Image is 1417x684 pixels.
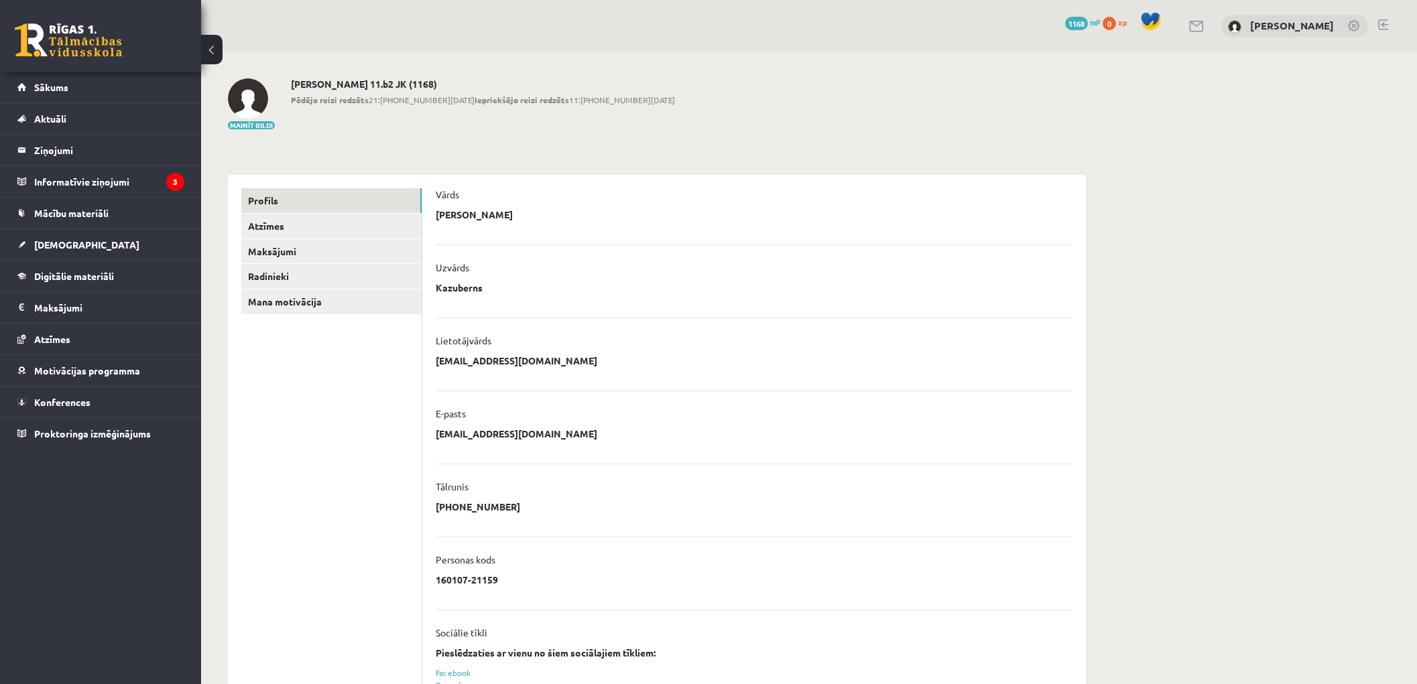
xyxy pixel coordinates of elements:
[436,500,520,512] p: [PHONE_NUMBER]
[241,214,422,238] a: Atzīmes
[1103,17,1116,30] span: 0
[17,324,184,354] a: Atzīmes
[34,427,151,439] span: Proktoringa izmēģinājums
[436,334,491,346] p: Lietotājvārds
[17,261,184,291] a: Digitālie materiāli
[17,418,184,449] a: Proktoringa izmēģinājums
[1065,17,1088,30] span: 1168
[17,103,184,134] a: Aktuāli
[15,23,122,57] a: Rīgas 1. Tālmācības vidusskola
[34,364,140,377] span: Motivācijas programma
[436,208,513,220] p: [PERSON_NAME]
[436,626,487,638] p: Sociālie tīkli
[34,166,184,197] legend: Informatīvie ziņojumi
[436,188,459,200] p: Vārds
[436,427,597,439] p: [EMAIL_ADDRESS][DOMAIN_NAME]
[34,270,114,282] span: Digitālie materiāli
[34,81,68,93] span: Sākums
[17,135,184,165] a: Ziņojumi
[436,407,466,419] p: E-pasts
[166,173,184,191] i: 3
[436,667,471,678] a: Facebook
[436,261,469,273] p: Uzvārds
[241,289,422,314] a: Mana motivācija
[436,354,597,366] p: [EMAIL_ADDRESS][DOMAIN_NAME]
[436,553,495,565] p: Personas kods
[291,94,675,106] span: 21:[PHONE_NUMBER][DATE] 11:[PHONE_NUMBER][DATE]
[241,264,422,289] a: Radinieki
[1118,17,1127,27] span: xp
[34,292,184,323] legend: Maksājumi
[34,238,139,251] span: [DEMOGRAPHIC_DATA]
[17,292,184,323] a: Maksājumi
[291,78,675,90] h2: [PERSON_NAME] 11.b2 JK (1168)
[1090,17,1101,27] span: mP
[436,281,483,293] p: Kazuberns
[436,573,498,586] p: 160107-21159
[1228,20,1241,33] img: Jānis Mārtiņš Kazuberns
[1065,17,1101,27] a: 1168 mP
[34,135,184,165] legend: Ziņojumi
[241,239,422,264] a: Maksājumi
[34,396,90,408] span: Konferences
[1103,17,1133,27] a: 0 xp
[17,229,184,260] a: [DEMOGRAPHIC_DATA]
[228,121,275,129] button: Mainīt bildi
[241,188,422,213] a: Profils
[17,72,184,102] a: Sākums
[475,94,569,105] b: Iepriekšējo reizi redzēts
[17,198,184,228] a: Mācību materiāli
[1250,19,1334,32] a: [PERSON_NAME]
[34,113,66,125] span: Aktuāli
[436,646,656,659] strong: Pieslēdzaties ar vienu no šiem sociālajiem tīkliem:
[17,166,184,197] a: Informatīvie ziņojumi3
[34,207,109,219] span: Mācību materiāli
[436,480,469,492] p: Tālrunis
[291,94,369,105] b: Pēdējo reizi redzēts
[17,387,184,417] a: Konferences
[228,78,268,119] img: Jānis Mārtiņš Kazuberns
[34,333,70,345] span: Atzīmes
[17,355,184,386] a: Motivācijas programma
